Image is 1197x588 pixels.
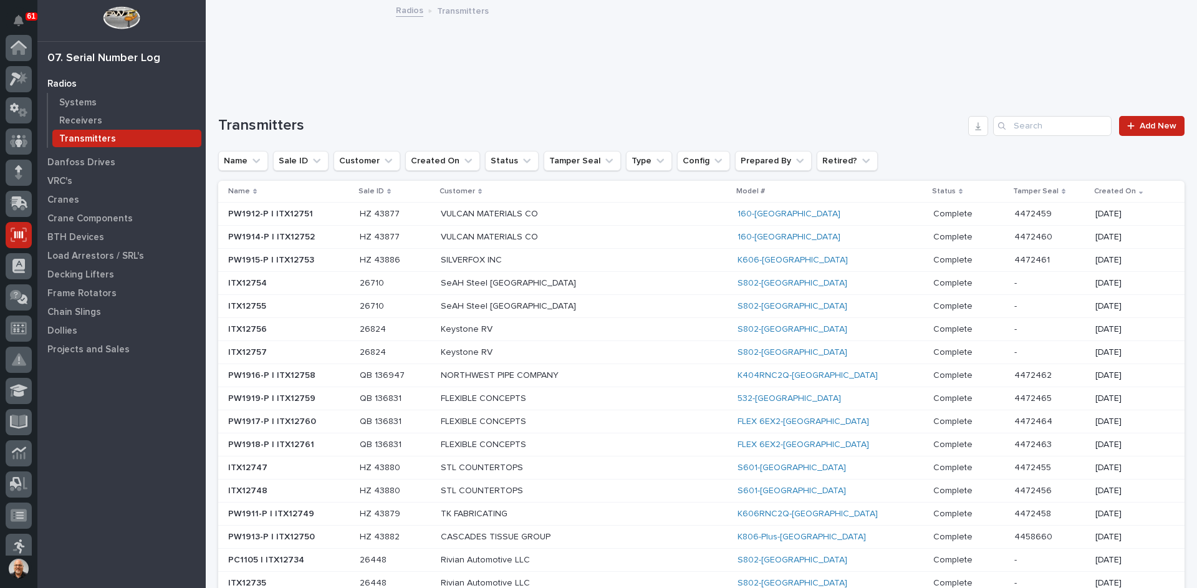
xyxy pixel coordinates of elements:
[358,185,384,198] p: Sale ID
[933,552,975,566] p: Complete
[360,506,403,519] p: HZ 43879
[218,525,1185,548] tr: PW1913-P | ITX12750PW1913-P | ITX12750 HZ 43882HZ 43882 CASCADES TISSUE GROUPK806-Plus-[GEOGRAPHI...
[218,480,1185,503] tr: ITX12748ITX12748 HZ 43880HZ 43880 STL COUNTERTOPSS601-[GEOGRAPHIC_DATA] CompleteComplete 44724564...
[103,6,140,29] img: Workspace Logo
[228,483,270,496] p: ITX12748
[360,206,402,219] p: HZ 43877
[218,318,1185,341] tr: ITX12756ITX12756 2682426824 Keystone RVS802-[GEOGRAPHIC_DATA] CompleteComplete -- [DATE]
[405,151,480,171] button: Created On
[1014,368,1054,381] p: 4472462
[47,344,130,355] p: Projects and Sales
[47,251,144,262] p: Load Arrestors / SRL's
[933,276,975,289] p: Complete
[738,324,847,335] a: S802-[GEOGRAPHIC_DATA]
[218,226,1185,249] tr: PW1914-P | ITX12752PW1914-P | ITX12752 HZ 43877HZ 43877 VULCAN MATERIALS CO160-[GEOGRAPHIC_DATA] ...
[228,506,317,519] p: PW1911-P | ITX12749
[1014,437,1054,450] p: 4472463
[738,393,841,404] a: 532-[GEOGRAPHIC_DATA]
[218,117,963,135] h1: Transmitters
[738,209,840,219] a: 160-[GEOGRAPHIC_DATA]
[228,529,317,542] p: PW1913-P | ITX12750
[37,321,206,340] a: Dollies
[273,151,329,171] button: Sale ID
[228,299,269,312] p: ITX12755
[933,414,975,427] p: Complete
[27,12,36,21] p: 61
[933,322,975,335] p: Complete
[933,483,975,496] p: Complete
[1095,532,1165,542] p: [DATE]
[1095,463,1165,473] p: [DATE]
[396,2,423,17] a: Radios
[441,278,659,289] p: SeAH Steel [GEOGRAPHIC_DATA]
[37,209,206,228] a: Crane Components
[1014,460,1054,473] p: 4472455
[334,151,400,171] button: Customer
[360,368,407,381] p: QB 136947
[360,437,404,450] p: QB 136831
[1014,229,1055,243] p: 4472460
[360,460,403,473] p: HZ 43880
[1140,122,1176,130] span: Add New
[360,253,403,266] p: HZ 43886
[1095,347,1165,358] p: [DATE]
[37,153,206,171] a: Danfoss Drives
[933,391,975,404] p: Complete
[228,345,269,358] p: ITX12757
[360,552,389,566] p: 26448
[37,74,206,93] a: Radios
[437,3,489,17] p: Transmitters
[218,272,1185,295] tr: ITX12754ITX12754 2671026710 SeAH Steel [GEOGRAPHIC_DATA]S802-[GEOGRAPHIC_DATA] CompleteComplete -...
[441,301,659,312] p: SeAH Steel [GEOGRAPHIC_DATA]
[218,249,1185,272] tr: PW1915-P | ITX12753PW1915-P | ITX12753 HZ 43886HZ 43886 SILVERFOX INCK606-[GEOGRAPHIC_DATA] Compl...
[218,364,1185,387] tr: PW1916-P | ITX12758PW1916-P | ITX12758 QB 136947QB 136947 NORTHWEST PIPE COMPANYK404RNC2Q-[GEOGRA...
[441,509,659,519] p: TK FABRICATING
[738,370,878,381] a: K404RNC2Q-[GEOGRAPHIC_DATA]
[59,115,102,127] p: Receivers
[228,391,318,404] p: PW1919-P | ITX12759
[544,151,621,171] button: Tamper Seal
[736,185,765,198] p: Model #
[1095,324,1165,335] p: [DATE]
[228,460,270,473] p: ITX12747
[1014,414,1055,427] p: 4472464
[360,299,387,312] p: 26710
[47,195,79,206] p: Cranes
[6,556,32,582] button: users-avatar
[228,185,250,198] p: Name
[441,209,659,219] p: VULCAN MATERIALS CO
[441,417,659,427] p: FLEXIBLE CONCEPTS
[933,206,975,219] p: Complete
[485,151,539,171] button: Status
[218,410,1185,433] tr: PW1917-P | ITX12760PW1917-P | ITX12760 QB 136831QB 136831 FLEXIBLE CONCEPTSFLEX 6EX2-[GEOGRAPHIC_...
[47,307,101,318] p: Chain Slings
[738,301,847,312] a: S802-[GEOGRAPHIC_DATA]
[47,232,104,243] p: BTH Devices
[1095,555,1165,566] p: [DATE]
[738,347,847,358] a: S802-[GEOGRAPHIC_DATA]
[16,15,32,35] div: Notifications61
[228,276,269,289] p: ITX12754
[37,190,206,209] a: Cranes
[738,555,847,566] a: S802-[GEOGRAPHIC_DATA]
[1095,209,1165,219] p: [DATE]
[1014,299,1019,312] p: -
[993,116,1112,136] input: Search
[626,151,672,171] button: Type
[738,278,847,289] a: S802-[GEOGRAPHIC_DATA]
[47,325,77,337] p: Dollies
[218,295,1185,318] tr: ITX12755ITX12755 2671026710 SeAH Steel [GEOGRAPHIC_DATA]S802-[GEOGRAPHIC_DATA] CompleteComplete -...
[738,255,848,266] a: K606-[GEOGRAPHIC_DATA]
[48,130,206,147] a: Transmitters
[441,486,659,496] p: STL COUNTERTOPS
[218,433,1185,456] tr: PW1918-P | ITX12761PW1918-P | ITX12761 QB 136831QB 136831 FLEXIBLE CONCEPTSFLEX 6EX2-[GEOGRAPHIC_...
[738,440,869,450] a: FLEX 6EX2-[GEOGRAPHIC_DATA]
[360,414,404,427] p: QB 136831
[228,437,317,450] p: PW1918-P | ITX12761
[218,151,268,171] button: Name
[441,370,659,381] p: NORTHWEST PIPE COMPANY
[738,532,866,542] a: K806-Plus-[GEOGRAPHIC_DATA]
[933,299,975,312] p: Complete
[37,171,206,190] a: VRC's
